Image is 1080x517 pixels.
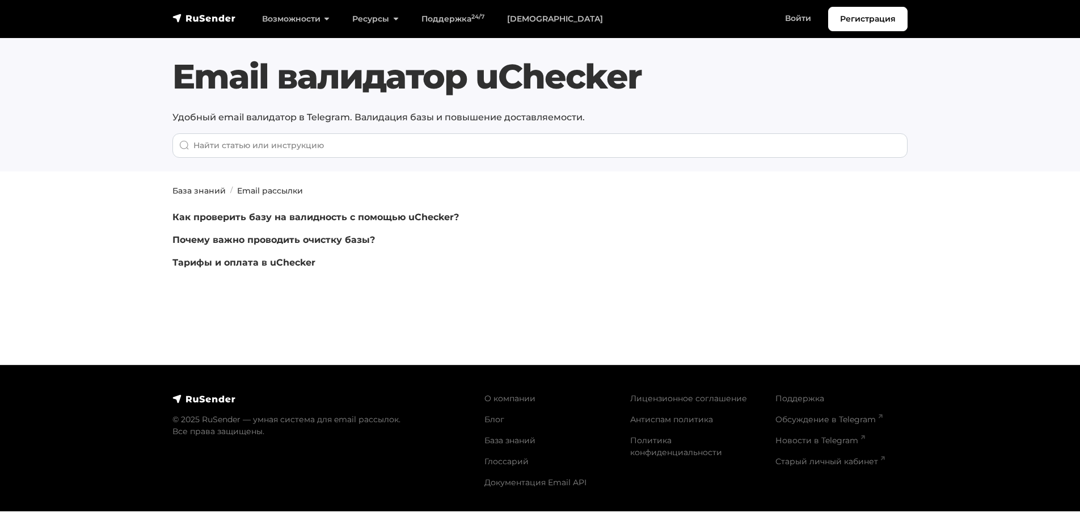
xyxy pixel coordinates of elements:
[410,7,496,31] a: Поддержка24/7
[828,7,908,31] a: Регистрация
[484,414,504,424] a: Блог
[484,393,535,403] a: О компании
[630,414,713,424] a: Антиспам политика
[775,393,824,403] a: Поддержка
[172,234,375,245] a: Почему важно проводить очистку базы?
[172,393,236,405] img: RuSender
[484,456,529,466] a: Глоссарий
[484,435,535,445] a: База знаний
[172,212,459,222] a: Как проверить базу на валидность с помощью uChecker?
[774,7,822,30] a: Войти
[172,186,226,196] a: База знаний
[496,7,614,31] a: [DEMOGRAPHIC_DATA]
[471,13,484,20] sup: 24/7
[775,456,885,466] a: Старый личный кабинет
[237,186,303,196] a: Email рассылки
[179,140,189,150] img: Поиск
[172,414,471,438] p: © 2025 RuSender — умная система для email рассылок. Все права защищены.
[630,393,747,403] a: Лицензионное соглашение
[172,56,908,97] h1: Email валидатор uChecker
[172,133,908,158] input: When autocomplete results are available use up and down arrows to review and enter to go to the d...
[341,7,410,31] a: Ресурсы
[172,111,908,124] p: Удобный email валидатор в Telegram. Валидация базы и повышение доставляемости.
[484,477,587,487] a: Документация Email API
[166,185,914,197] nav: breadcrumb
[251,7,341,31] a: Возможности
[172,12,236,24] img: RuSender
[775,414,883,424] a: Обсуждение в Telegram
[775,435,865,445] a: Новости в Telegram
[630,435,722,457] a: Политика конфиденциальности
[172,257,315,268] a: Тарифы и оплата в uChecker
